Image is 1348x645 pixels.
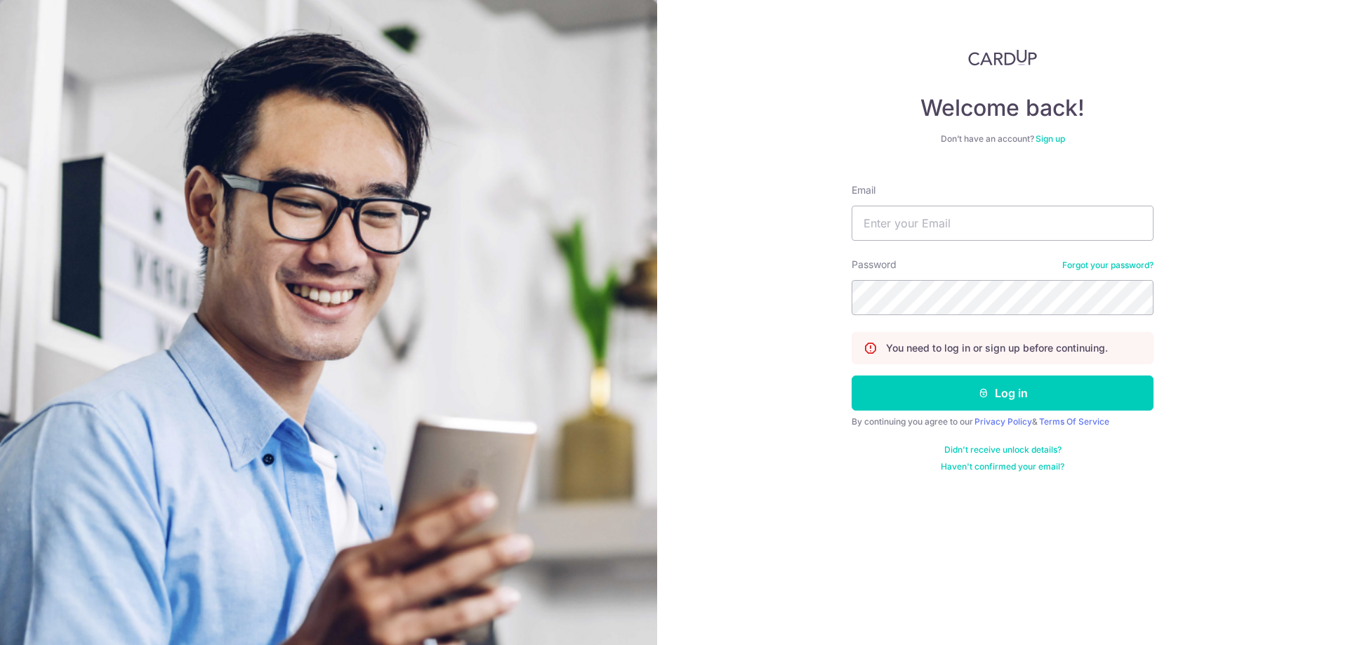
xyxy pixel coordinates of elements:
[1036,133,1065,144] a: Sign up
[1039,416,1109,427] a: Terms Of Service
[852,94,1154,122] h4: Welcome back!
[852,375,1154,411] button: Log in
[852,206,1154,241] input: Enter your Email
[852,183,875,197] label: Email
[852,258,897,272] label: Password
[944,444,1062,456] a: Didn't receive unlock details?
[1062,260,1154,271] a: Forgot your password?
[968,49,1037,66] img: CardUp Logo
[852,416,1154,427] div: By continuing you agree to our &
[886,341,1108,355] p: You need to log in or sign up before continuing.
[974,416,1032,427] a: Privacy Policy
[941,461,1064,472] a: Haven't confirmed your email?
[852,133,1154,145] div: Don’t have an account?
